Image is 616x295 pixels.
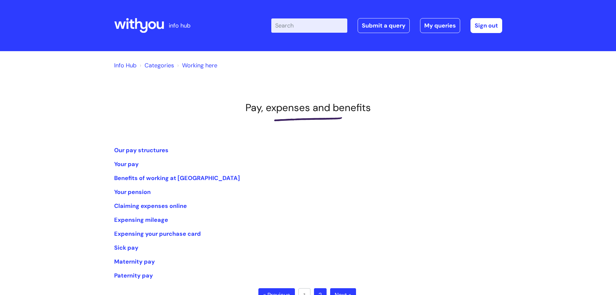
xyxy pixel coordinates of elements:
[145,62,174,69] a: Categories
[176,60,217,71] li: Working here
[114,258,155,266] a: Maternity pay
[114,272,153,279] a: Paternity pay
[138,60,174,71] li: Solution home
[114,174,240,182] a: Benefits of working at [GEOGRAPHIC_DATA]
[114,102,502,114] h1: Pay, expenses and benefits
[420,18,460,33] a: My queries
[114,202,187,210] a: Claiming expenses online
[114,216,168,224] a: Expensing mileage
[114,146,168,154] a: Our pay structures
[182,62,217,69] a: Working here
[271,18,502,33] div: | -
[114,188,151,196] a: Your pension
[114,62,136,69] a: Info Hub
[114,160,139,168] a: Your pay
[114,230,201,238] a: Expensing your purchase card
[358,18,410,33] a: Submit a query
[114,244,138,252] a: Sick pay
[470,18,502,33] a: Sign out
[271,18,347,33] input: Search
[169,20,190,31] p: info hub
